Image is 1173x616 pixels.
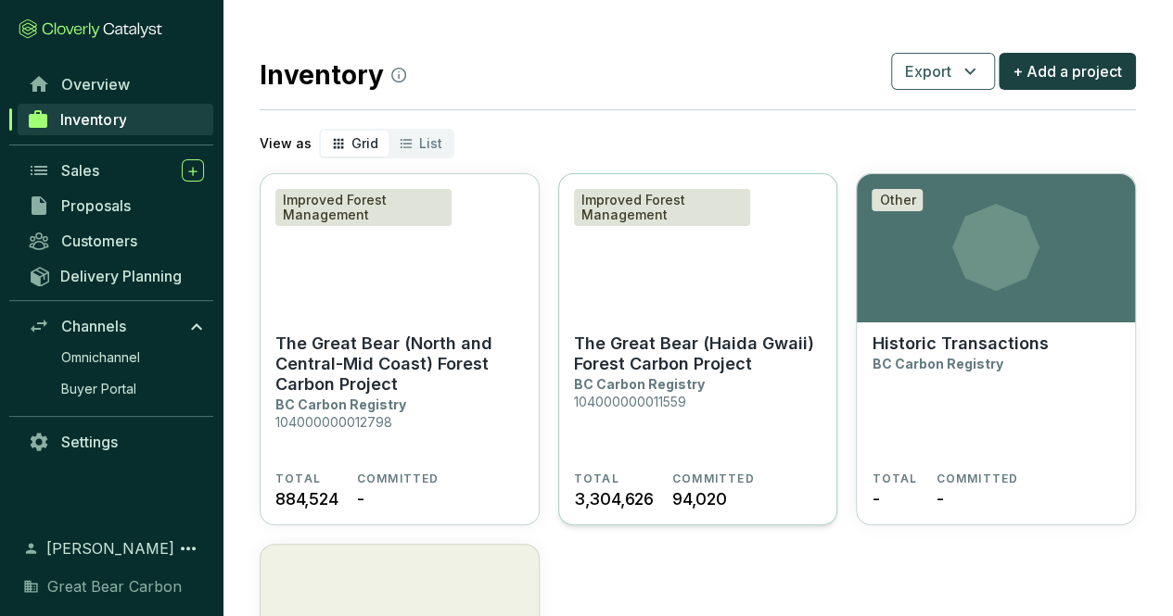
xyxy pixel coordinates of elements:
span: Customers [61,232,137,250]
span: TOTAL [574,471,619,486]
button: Export [891,53,995,90]
p: 104000000011559 [574,394,686,409]
span: 884,524 [275,486,338,511]
div: Improved Forest Management [574,189,750,226]
a: Delivery Planning [19,260,213,291]
span: Sales [61,161,99,180]
span: Delivery Planning [60,267,182,285]
p: Historic Transactions [872,333,1048,354]
span: TOTAL [275,471,321,486]
a: Buyer Portal [52,375,213,403]
a: Customers [19,225,213,257]
span: Omnichannel [61,348,140,367]
a: Overview [19,69,213,100]
span: - [872,486,879,511]
span: Buyer Portal [61,380,136,398]
p: BC Carbon Registry [872,356,1002,371]
span: COMMITTED [357,471,440,486]
a: Inventory [18,104,213,135]
button: + Add a project [999,53,1136,90]
a: OtherHistoric TransactionsBC Carbon RegistryTOTAL-COMMITTED- [856,173,1136,525]
span: Grid [351,135,378,151]
a: Sales [19,155,213,186]
p: The Great Bear (Haida Gwaii) Forest Carbon Project [574,333,822,374]
div: Other [872,189,923,211]
span: Settings [61,433,118,451]
div: Improved Forest Management [275,189,452,226]
a: Omnichannel [52,344,213,371]
img: The Great Bear (North and Central-Mid Coast) Forest Carbon Project [261,174,539,322]
span: Great Bear Carbon [47,575,182,597]
span: COMMITTED [672,471,755,486]
span: TOTAL [872,471,917,486]
a: Proposals [19,190,213,221]
span: Inventory [60,110,126,129]
h2: Inventory [260,56,406,94]
p: The Great Bear (North and Central-Mid Coast) Forest Carbon Project [275,333,524,395]
span: Export [905,60,951,82]
p: BC Carbon Registry [275,396,406,412]
a: The Great Bear (North and Central-Mid Coast) Forest Carbon ProjectImproved Forest ManagementThe G... [260,173,540,525]
span: 94,020 [672,486,727,511]
a: Settings [19,426,213,458]
span: + Add a project [1013,60,1122,82]
img: The Great Bear (Haida Gwaii) Forest Carbon Project [559,174,837,322]
p: BC Carbon Registry [574,376,705,392]
span: COMMITTED [936,471,1018,486]
span: Channels [61,317,126,335]
span: Proposals [61,196,131,215]
span: - [357,486,364,511]
p: View as [260,134,312,153]
a: The Great Bear (Haida Gwaii) Forest Carbon ProjectImproved Forest ManagementThe Great Bear (Haida... [558,173,838,525]
span: [PERSON_NAME] [46,537,174,559]
span: - [936,486,943,511]
a: Channels [19,310,213,342]
span: Overview [61,75,130,94]
span: 3,304,626 [574,486,654,511]
div: segmented control [319,129,454,158]
p: 104000000012798 [275,414,392,430]
span: List [419,135,442,151]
